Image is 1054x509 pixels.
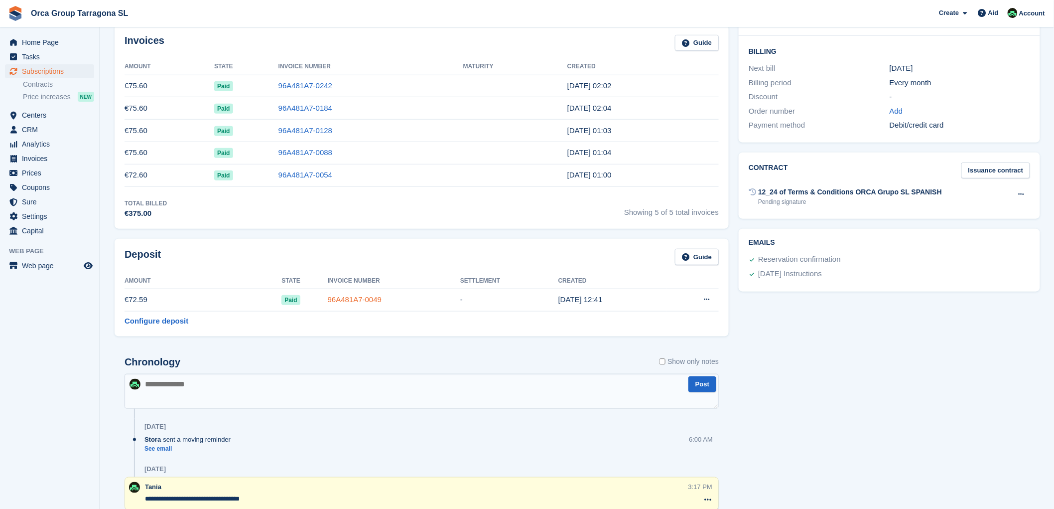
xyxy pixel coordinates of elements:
font: Billing period [749,78,791,87]
font: See email [144,445,172,452]
font: Amount [125,277,151,284]
img: Tania [1008,8,1018,18]
time: 2025-02-17 00:04:46 UTC [567,148,612,157]
font: Prices [22,169,41,177]
a: Guide [675,35,719,51]
font: Web page [9,247,44,255]
font: €75.60 [125,81,147,90]
font: €75.60 [125,104,147,112]
font: €72.60 [125,170,147,179]
a: 96A481A7-0049 [328,295,382,304]
font: Reservation confirmation [758,255,841,263]
font: €72.59 [125,295,147,304]
font: €75.60 [125,148,147,157]
font: Created [567,63,596,70]
a: menu [5,50,94,64]
time: 2025-03-17 00:03:59 UTC [567,126,612,135]
font: Billing [749,47,777,55]
font: 3:17 PM [688,483,712,491]
font: Capital [22,227,44,235]
time: 2025-04-17 00:04:31 UTC [567,104,612,112]
a: menu [5,64,94,78]
a: menu [5,152,94,166]
a: See email [144,445,236,453]
font: - [890,92,892,101]
font: Subscriptions [22,67,64,75]
font: Sure [22,198,37,206]
font: - [460,295,463,304]
font: Invoice number [278,63,331,70]
a: Guide [675,249,719,265]
font: Paid [217,83,230,90]
a: Price increases NEW [23,91,94,102]
font: [DATE] 12:41 [558,295,603,304]
font: [DATE] Instructions [758,269,822,278]
font: [DATE] 02:04 [567,104,612,112]
time: 2025-05-17 00:02:56 UTC [567,81,612,90]
font: Discount [749,92,778,101]
font: Centers [22,111,46,119]
a: Configure deposit [125,316,188,327]
font: Tania [145,483,161,491]
font: Debit/credit card [890,121,944,129]
font: Pending signature [758,198,806,205]
font: Guide [693,39,712,46]
font: €75.60 [125,126,147,135]
font: 96A481A7-0088 [278,148,332,157]
font: Contracts [23,80,53,88]
a: Contracts [23,80,94,89]
font: €375.00 [125,209,151,217]
font: Aid [988,9,999,16]
a: 96A481A7-0128 [278,126,332,135]
font: Paid [217,128,230,135]
font: Show only notes [667,357,719,365]
font: Chronology [125,356,180,367]
input: Show only notes [659,356,666,367]
font: Stora [144,436,161,443]
font: Contract [749,164,788,171]
font: Every month [890,78,931,87]
a: 96A481A7-0242 [278,81,332,90]
font: CRM [22,126,38,134]
a: menu [5,195,94,209]
font: Payment method [749,121,805,129]
a: 96A481A7-0184 [278,104,332,112]
font: Settings [22,212,47,220]
font: NEW [80,94,92,100]
font: Paid [217,105,230,112]
font: Guide [693,253,712,261]
font: Total billed [125,200,167,207]
font: Paid [217,172,230,179]
font: [DATE] [144,423,166,430]
font: Emails [749,238,775,246]
font: Orca Group Tarragona SL [31,9,128,17]
font: Maturity [463,63,494,70]
font: Invoices [125,35,164,46]
font: Showing 5 of 5 total invoices [624,208,719,216]
font: Home Page [22,38,59,46]
font: Web page [22,262,54,270]
font: Coupons [22,183,50,191]
font: Add [890,107,903,115]
a: Store Preview [82,260,94,272]
font: Amount [125,63,151,70]
font: Configure deposit [125,317,188,325]
a: menu [5,259,94,273]
font: [DATE] [144,465,166,473]
font: Post [695,380,709,388]
img: stora-icon-8386f47178a22dfd0bd8f6a31ec36ba5ce8667c1dd55bd0f319d3a0aa187defe.svg [8,6,23,21]
font: 6:00 AM [689,436,713,443]
font: State [281,277,300,284]
font: [DATE] 01:00 [567,170,612,179]
a: Orca Group Tarragona SL [27,5,132,21]
a: menu [5,166,94,180]
img: Tania [130,379,140,390]
font: [DATE] [890,64,913,72]
font: Order number [749,107,795,115]
font: Settlement [460,277,500,284]
font: Paid [284,297,297,304]
font: Issuance contract [968,167,1024,174]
